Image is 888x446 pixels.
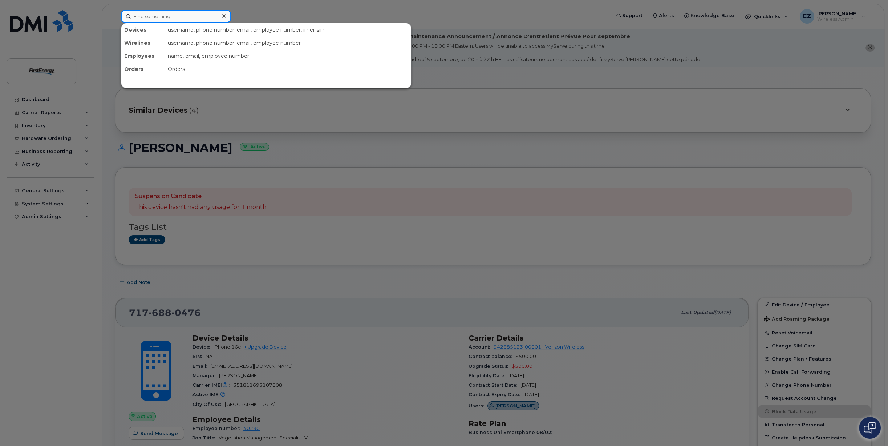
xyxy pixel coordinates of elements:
div: Orders [121,63,165,76]
div: Wirelines [121,36,165,49]
img: Open chat [864,422,876,434]
div: Devices [121,23,165,36]
div: Employees [121,49,165,63]
div: Orders [165,63,411,76]
div: username, phone number, email, employee number [165,36,411,49]
div: name, email, employee number [165,49,411,63]
div: username, phone number, email, employee number, imei, sim [165,23,411,36]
